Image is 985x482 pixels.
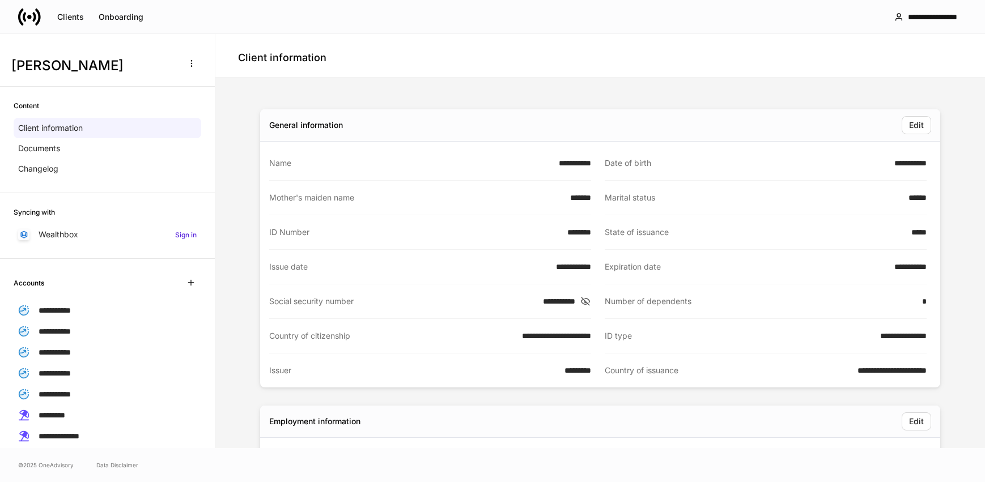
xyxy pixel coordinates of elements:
[605,296,915,307] div: Number of dependents
[605,261,888,272] div: Expiration date
[238,51,326,65] h4: Client information
[605,192,902,203] div: Marital status
[269,192,563,203] div: Mother's maiden name
[909,121,924,129] div: Edit
[18,143,60,154] p: Documents
[269,261,549,272] div: Issue date
[269,120,343,131] div: General information
[18,122,83,134] p: Client information
[605,227,905,238] div: State of issuance
[269,296,536,307] div: Social security number
[57,13,84,21] div: Clients
[269,330,515,342] div: Country of citizenship
[269,365,558,376] div: Issuer
[14,224,201,245] a: WealthboxSign in
[39,229,78,240] p: Wealthbox
[11,57,175,75] h3: [PERSON_NAME]
[902,116,931,134] button: Edit
[14,159,201,179] a: Changelog
[605,330,873,342] div: ID type
[50,8,91,26] button: Clients
[902,412,931,430] button: Edit
[605,365,851,376] div: Country of issuance
[14,100,39,111] h6: Content
[96,460,138,470] a: Data Disclaimer
[175,229,197,240] h6: Sign in
[99,13,143,21] div: Onboarding
[91,8,151,26] button: Onboarding
[269,227,561,238] div: ID Number
[18,460,74,470] span: © 2025 OneAdvisory
[269,157,552,169] div: Name
[14,207,55,217] h6: Syncing with
[18,163,58,174] p: Changelog
[14,278,44,288] h6: Accounts
[14,118,201,138] a: Client information
[269,416,360,427] div: Employment information
[605,157,888,169] div: Date of birth
[909,417,924,425] div: Edit
[14,138,201,159] a: Documents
